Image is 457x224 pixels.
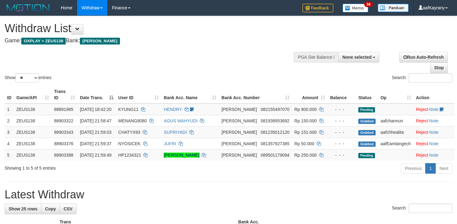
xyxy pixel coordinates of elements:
td: aafchhealita [378,126,414,138]
span: Rp 900.000 [294,107,317,112]
div: PGA Site Balance / [294,52,338,62]
a: Reject [416,118,428,123]
a: 1 [425,163,436,174]
td: aafEamtangech [378,138,414,149]
a: Previous [401,163,426,174]
td: ZEUS138 [14,126,51,138]
span: Rp 50.000 [294,141,315,146]
th: Action [414,86,454,104]
td: 5 [5,149,14,161]
span: [PERSON_NAME] [221,141,257,146]
a: Note [429,107,438,112]
span: [DATE] 21:58:47 [80,118,111,123]
span: Copy 081357927385 to clipboard [261,141,289,146]
img: Feedback.jpg [303,4,333,12]
span: Rp 250.000 [294,153,317,158]
span: Show 25 rows [9,206,37,211]
td: · [414,115,454,126]
h4: Game: Bank: [5,38,298,44]
a: Reject [416,153,428,158]
td: 3 [5,126,14,138]
a: HENDRY [164,107,182,112]
img: panduan.png [378,4,409,12]
td: ZEUS138 [14,115,51,126]
span: 88903343 [54,130,73,135]
td: ZEUS138 [14,138,51,149]
th: Op: activate to sort column ascending [378,86,414,104]
td: 1 [5,104,14,115]
div: - - - [330,129,353,135]
td: 4 [5,138,14,149]
span: 88903376 [54,141,73,146]
span: [PERSON_NAME] [80,38,120,44]
span: CHATYX93 [118,130,140,135]
th: Date Trans.: activate to sort column descending [77,86,116,104]
a: Next [435,163,452,174]
h1: Latest Withdraw [5,188,452,201]
div: - - - [330,152,353,158]
img: MOTION_logo.png [5,3,51,12]
a: Show 25 rows [5,204,41,214]
td: · [414,126,454,138]
span: 88903322 [54,118,73,123]
span: Grabbed [358,142,376,147]
th: Bank Acc. Number: activate to sort column ascending [219,86,292,104]
button: None selected [338,52,379,62]
span: Rp 151.000 [294,130,317,135]
span: Copy 081938953692 to clipboard [261,118,289,123]
span: Copy 081235012120 to clipboard [261,130,289,135]
a: Reject [416,107,428,112]
span: Copy 089501179094 to clipboard [261,153,289,158]
th: Status [356,86,378,104]
span: 88891985 [54,107,73,112]
a: Note [429,141,438,146]
h1: Withdraw List [5,22,298,35]
td: · [414,149,454,161]
div: - - - [330,118,353,124]
label: Search: [392,204,452,213]
span: HP1234321 [118,153,141,158]
td: ZEUS138 [14,149,51,161]
span: [PERSON_NAME] [221,130,257,135]
label: Search: [392,73,452,82]
a: Copy [41,204,60,214]
a: CSV [60,204,76,214]
span: MENANG8080 [118,118,147,123]
img: Button%20Memo.svg [343,4,368,12]
span: [PERSON_NAME] [221,153,257,158]
span: Pending [358,153,375,158]
th: Balance [327,86,356,104]
select: Showentries [15,73,39,82]
div: - - - [330,106,353,112]
span: [DATE] 21:59:49 [80,153,111,158]
a: Run Auto-Refresh [399,52,448,62]
span: 34 [364,2,373,7]
a: Note [429,130,438,135]
a: Reject [416,141,428,146]
td: · [414,104,454,115]
span: [PERSON_NAME] [221,118,257,123]
th: Amount: activate to sort column ascending [292,86,328,104]
span: [DATE] 21:59:03 [80,130,111,135]
input: Search: [409,73,452,82]
span: Copy 082155497070 to clipboard [261,107,289,112]
th: Bank Acc. Name: activate to sort column ascending [161,86,219,104]
td: ZEUS138 [14,104,51,115]
span: Grabbed [358,119,376,124]
th: Trans ID: activate to sort column ascending [51,86,77,104]
a: AGUS WAHYUDI [164,118,197,123]
td: · [414,138,454,149]
a: Note [429,153,438,158]
span: Pending [358,107,375,112]
span: Rp 150.000 [294,118,317,123]
span: NYOSICEK [118,141,141,146]
div: - - - [330,141,353,147]
td: 2 [5,115,14,126]
a: Note [429,118,438,123]
span: None selected [342,55,372,60]
th: Game/API: activate to sort column ascending [14,86,51,104]
span: KYUNG11 [118,107,138,112]
span: Grabbed [358,130,376,135]
a: SUPRIYADI [164,130,187,135]
span: [DATE] 21:59:37 [80,141,111,146]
